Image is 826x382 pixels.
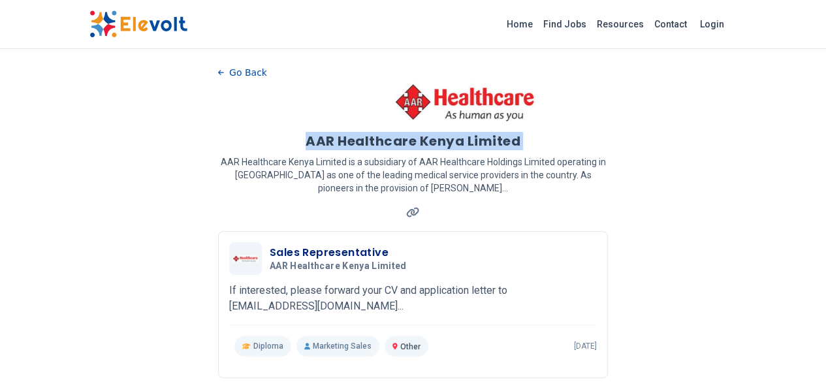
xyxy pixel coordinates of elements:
[229,242,597,357] a: AAR Healthcare Kenya LimitedSales RepresentativeAAR Healthcare Kenya LimitedIf interested, please...
[89,10,187,38] img: Elevolt
[232,255,259,263] img: AAR Healthcare Kenya Limited
[761,319,826,382] iframe: Chat Widget
[400,342,421,351] span: Other
[306,132,520,150] h1: AAR Healthcare Kenya Limited
[649,14,692,35] a: Contact
[229,283,597,314] p: If interested, please forward your CV and application letter to [EMAIL_ADDRESS][DOMAIN_NAME]...
[592,14,649,35] a: Resources
[538,14,592,35] a: Find Jobs
[218,63,267,82] button: Go Back
[270,261,407,272] span: AAR Healthcare Kenya Limited
[692,11,732,37] a: Login
[393,82,539,121] img: AAR Healthcare Kenya Limited
[574,341,597,351] p: [DATE]
[270,245,412,261] h3: Sales Representative
[501,14,538,35] a: Home
[296,336,379,357] p: Marketing Sales
[253,341,283,351] span: Diploma
[218,155,608,195] p: AAR Healthcare Kenya Limited is a subsidiary of AAR Healthcare Holdings Limited operating in [GEO...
